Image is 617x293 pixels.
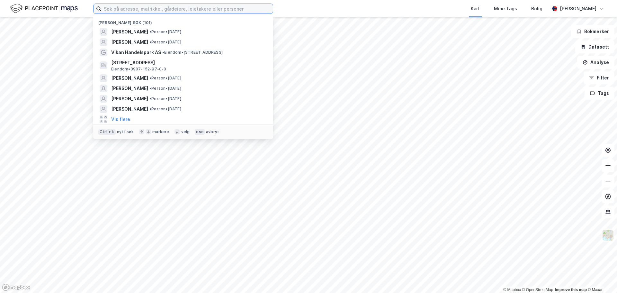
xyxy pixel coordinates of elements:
span: [PERSON_NAME] [111,38,148,46]
img: logo.f888ab2527a4732fd821a326f86c7f29.svg [10,3,78,14]
button: Filter [584,71,614,84]
span: Person • [DATE] [149,40,181,45]
a: Mapbox homepage [2,284,30,291]
span: Eiendom • [STREET_ADDRESS] [162,50,223,55]
div: [PERSON_NAME] søk (101) [93,15,273,27]
span: • [162,50,164,55]
span: Eiendom • 3907-152-97-0-0 [111,67,166,72]
span: [PERSON_NAME] [111,74,148,82]
div: Bolig [531,5,542,13]
span: Person • [DATE] [149,29,181,34]
div: markere [152,129,169,134]
div: avbryt [206,129,219,134]
span: [PERSON_NAME] [111,105,148,113]
span: • [149,40,151,44]
a: OpenStreetMap [522,288,553,292]
div: Kart [471,5,480,13]
a: Improve this map [555,288,587,292]
button: Tags [585,87,614,100]
span: [PERSON_NAME] [111,85,148,92]
button: Vis flere [111,115,130,123]
span: Vikan Handelspark AS [111,49,161,56]
span: Person • [DATE] [149,86,181,91]
input: Søk på adresse, matrikkel, gårdeiere, leietakere eller personer [101,4,273,14]
iframe: Chat Widget [585,262,617,293]
div: [PERSON_NAME] [560,5,596,13]
button: Bokmerker [571,25,614,38]
span: [STREET_ADDRESS] [111,59,265,67]
span: Person • [DATE] [149,96,181,101]
div: Ctrl + k [98,129,116,135]
span: • [149,86,151,91]
span: Person • [DATE] [149,76,181,81]
span: • [149,96,151,101]
div: velg [181,129,190,134]
span: • [149,76,151,80]
span: • [149,106,151,111]
div: Mine Tags [494,5,517,13]
button: Datasett [575,41,614,53]
span: [PERSON_NAME] [111,28,148,36]
div: esc [195,129,205,135]
div: nytt søk [117,129,134,134]
button: Analyse [577,56,614,69]
span: Person • [DATE] [149,106,181,112]
img: Z [602,229,614,241]
a: Mapbox [503,288,521,292]
span: • [149,29,151,34]
span: [PERSON_NAME] [111,95,148,103]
